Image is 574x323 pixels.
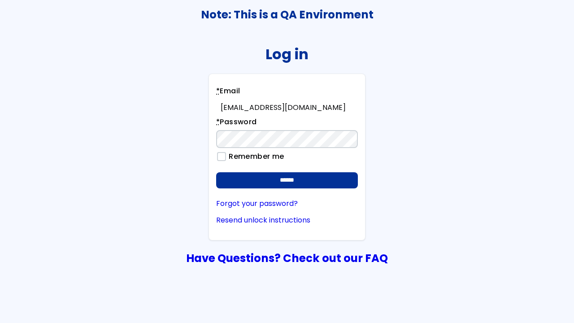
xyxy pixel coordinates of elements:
[216,216,358,224] a: Resend unlock instructions
[224,153,284,161] label: Remember me
[216,200,358,208] a: Forgot your password?
[216,86,240,99] label: Email
[186,250,388,266] a: Have Questions? Check out our FAQ
[216,117,257,130] label: Password
[216,86,220,96] abbr: required
[0,9,574,21] h3: Note: This is a QA Environment
[221,104,358,112] div: [EMAIL_ADDRESS][DOMAIN_NAME]
[216,117,220,127] abbr: required
[265,46,309,62] h2: Log in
